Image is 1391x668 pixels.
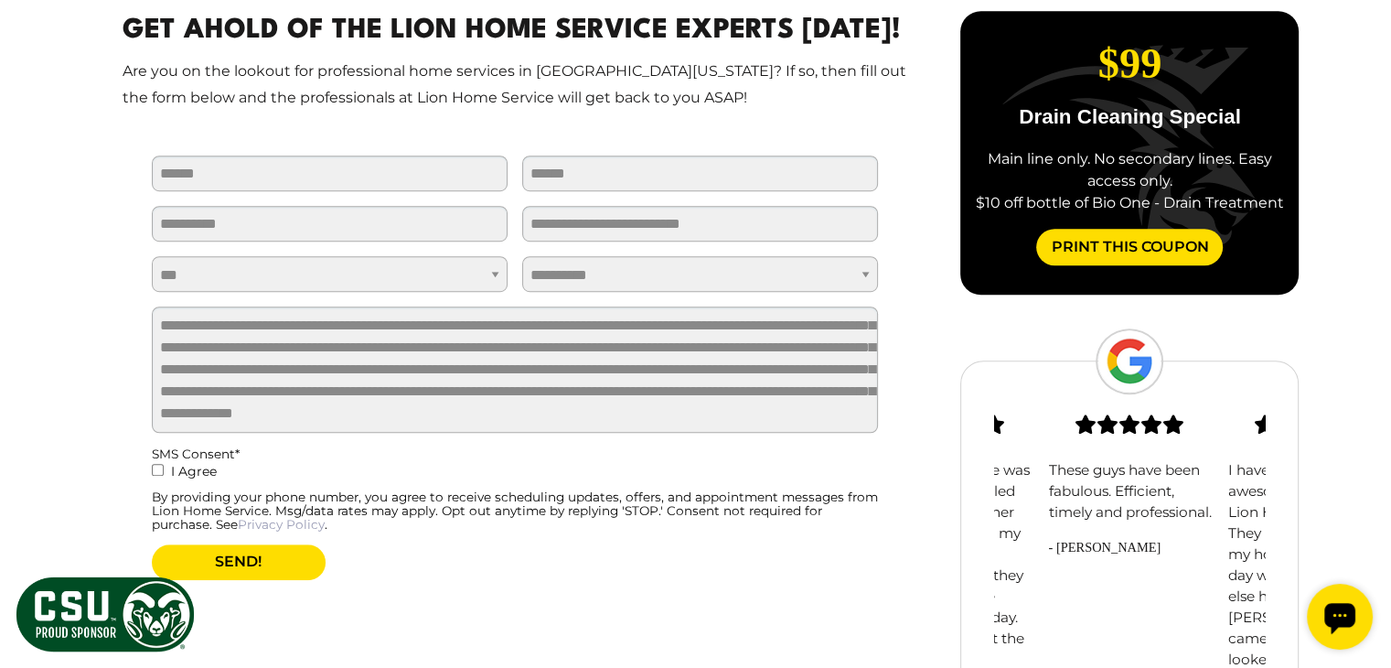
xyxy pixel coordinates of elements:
div: slide 3 (centered) [1040,378,1219,559]
span: - [PERSON_NAME] [1048,538,1211,558]
div: Main line only. No secondary lines. Easy access only. $10 off bottle of Bio One - Drain Treatment [975,148,1284,214]
h2: Get Ahold Of The Lion Home Service Experts [DATE]! [123,11,908,52]
p: Drain Cleaning Special [975,107,1284,127]
div: SMS Consent [152,447,879,461]
img: CSU Sponsor Badge [14,575,197,654]
input: I Agree [152,464,164,476]
span: $99 [1098,40,1162,87]
a: Print This Coupon [1036,229,1223,265]
a: Privacy Policy [238,517,325,532]
div: carousel [960,11,1298,295]
div: slide 3 [960,11,1299,295]
label: I Agree [152,460,879,490]
img: Google Logo [1096,329,1163,394]
p: Are you on the lookout for professional home services in [GEOGRAPHIC_DATA][US_STATE]? If so, then... [123,59,908,112]
button: SEND! [152,544,326,580]
div: By providing your phone number, you agree to receive scheduling updates, offers, and appointment ... [152,490,879,532]
div: Open chat widget [7,7,73,73]
p: These guys have been fabulous. Efficient, timely and professional. [1048,460,1211,523]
